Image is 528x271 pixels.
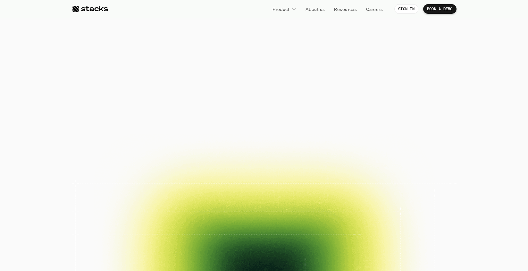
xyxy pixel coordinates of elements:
[200,136,256,152] a: BOOK A DEMO
[362,3,387,15] a: Careers
[334,6,357,13] p: Resources
[330,3,361,15] a: Resources
[202,45,307,72] span: financial
[259,136,328,152] a: EXPLORE PRODUCT
[188,72,340,100] span: Reimagined.
[302,3,329,15] a: About us
[398,7,415,11] p: SIGN IN
[366,6,383,13] p: Careers
[427,7,453,11] p: BOOK A DEMO
[306,6,325,13] p: About us
[394,4,418,14] a: SIGN IN
[148,45,197,72] span: The
[211,140,246,148] p: BOOK A DEMO
[272,6,289,13] p: Product
[313,45,380,72] span: close.
[188,110,340,129] p: Close your books faster, smarter, and risk-free with Stacks, the AI tool for accounting teams.
[423,4,457,14] a: BOOK A DEMO
[270,140,317,148] p: EXPLORE PRODUCT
